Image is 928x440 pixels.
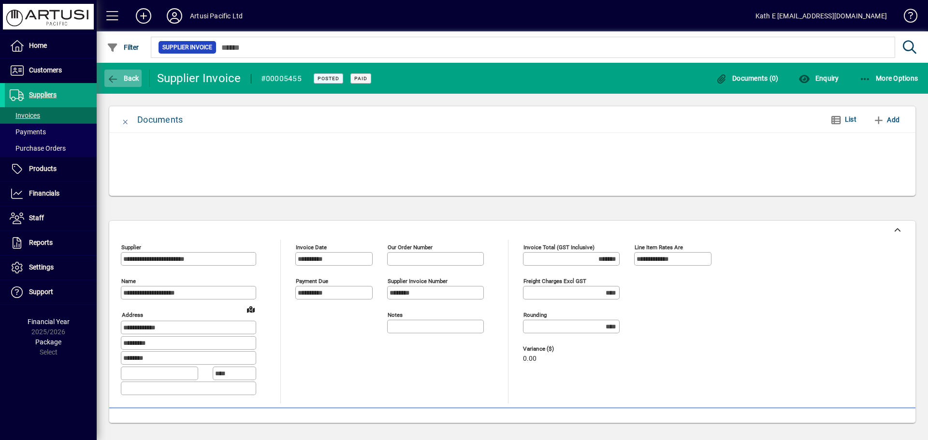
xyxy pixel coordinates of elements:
button: Filter [104,39,142,56]
span: Filter [107,43,139,51]
a: Settings [5,255,97,280]
a: Knowledge Base [897,2,916,33]
button: Back [104,70,142,87]
span: Payments [10,128,46,136]
span: 0.00 [523,355,536,363]
span: Variance ($) [523,346,581,352]
div: Artusi Pacific Ltd [190,8,243,24]
mat-label: Supplier invoice number [388,278,448,284]
span: Settings [29,263,54,271]
button: Add [128,7,159,25]
span: Staff [29,214,44,222]
span: Invoices [10,112,40,119]
span: Add [873,112,899,128]
span: Package [35,338,61,346]
a: Financials [5,182,97,206]
span: Home [29,42,47,49]
mat-label: Invoice Total (GST inclusive) [523,244,594,251]
a: Home [5,34,97,58]
button: More Options [857,70,921,87]
mat-label: Rounding [523,312,547,318]
span: Customers [29,66,62,74]
a: Purchase Orders [5,140,97,156]
div: #00005455 [261,71,302,86]
span: Suppliers [29,91,57,99]
a: Reports [5,231,97,255]
div: Supplier Invoice [157,71,241,86]
span: Enquiry [798,74,839,82]
a: View on map [243,301,259,317]
span: Supplier Invoice [162,43,212,52]
a: Payments [5,124,97,140]
mat-label: Invoice date [296,244,327,251]
span: Products [29,165,57,172]
mat-label: Supplier [121,244,141,251]
mat-label: Freight charges excl GST [523,278,586,284]
mat-label: Payment due [296,278,328,284]
span: Financials [29,189,59,197]
button: Profile [159,7,190,25]
mat-label: Name [121,278,136,284]
div: Documents [137,112,183,128]
span: Purchase Orders [10,144,66,152]
span: List [845,115,856,123]
a: Invoices [5,107,97,124]
app-page-header-button: Back [97,70,150,87]
button: Documents (0) [713,70,781,87]
span: Financial Year [28,318,70,326]
button: Enquiry [796,70,841,87]
span: Support [29,288,53,296]
mat-label: Line item rates are [635,244,683,251]
span: Back [107,74,139,82]
span: Posted [318,75,339,82]
span: Paid [354,75,367,82]
mat-label: Notes [388,312,403,318]
a: Customers [5,58,97,83]
span: Reports [29,239,53,246]
mat-label: Our order number [388,244,433,251]
span: More Options [859,74,918,82]
a: Products [5,157,97,181]
a: Support [5,280,97,304]
a: Staff [5,206,97,230]
button: List [823,111,864,128]
button: Close [114,108,137,131]
span: Documents (0) [716,74,779,82]
button: Add [869,111,903,128]
div: Kath E [EMAIL_ADDRESS][DOMAIN_NAME] [755,8,887,24]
